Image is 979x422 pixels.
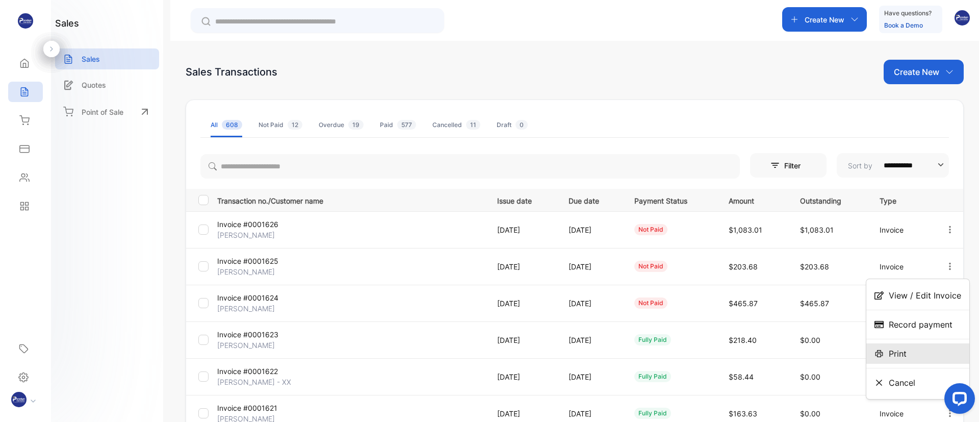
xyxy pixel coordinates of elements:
span: Record payment [889,318,952,331]
span: $465.87 [729,299,758,308]
div: Sales Transactions [186,64,277,80]
span: $0.00 [800,373,820,381]
span: 608 [222,120,242,130]
p: Transaction no./Customer name [217,193,484,206]
p: Invoice [880,261,924,272]
p: [DATE] [569,261,613,272]
div: fully paid [634,334,671,345]
div: not paid [634,224,667,235]
button: Create New [884,60,964,84]
span: 577 [397,120,416,130]
div: Draft [497,120,528,130]
p: [PERSON_NAME] [217,303,306,314]
p: Sales [82,54,100,64]
p: Invoice #0001626 [217,219,306,230]
div: Overdue [319,120,364,130]
a: Sales [55,48,159,69]
button: avatar [955,7,970,32]
a: Quotes [55,75,159,95]
p: [DATE] [497,335,547,345]
img: avatar [955,10,970,26]
p: [DATE] [497,261,547,272]
p: Type [880,193,924,206]
button: Create New [782,7,867,32]
p: Invoice [880,225,924,235]
div: All [211,120,242,130]
p: Sort by [848,160,872,171]
p: Invoice [880,408,924,419]
p: Invoice #0001621 [217,403,306,413]
div: fully paid [634,371,671,382]
span: View / Edit Invoice [889,289,961,302]
span: $58.44 [729,373,754,381]
div: Paid [380,120,416,130]
p: Quotes [82,80,106,90]
span: $0.00 [800,409,820,418]
p: Issue date [497,193,547,206]
p: [PERSON_NAME] [217,340,306,351]
div: Not Paid [259,120,302,130]
a: Point of Sale [55,101,159,123]
div: not paid [634,261,667,272]
img: logo [18,13,33,29]
p: [DATE] [569,408,613,419]
p: [DATE] [569,371,613,382]
h1: sales [55,16,79,30]
div: fully paid [634,408,671,419]
p: [DATE] [569,225,613,235]
p: [DATE] [497,225,547,235]
iframe: LiveChat chat widget [936,379,979,422]
span: $218.40 [729,336,757,344]
p: Outstanding [800,193,859,206]
span: $1,083.01 [729,226,762,234]
p: [DATE] [497,298,547,309]
span: $203.68 [729,262,758,271]
span: $163.63 [729,409,757,418]
p: Invoice #0001622 [217,366,306,377]
span: 19 [348,120,364,130]
p: [DATE] [569,335,613,345]
p: [DATE] [569,298,613,309]
span: $465.87 [800,299,829,308]
img: profile [11,392,27,407]
a: Book a Demo [884,21,923,29]
p: Have questions? [884,8,932,18]
p: Invoice #0001625 [217,256,306,266]
p: Due date [569,193,613,206]
div: Cancelled [432,120,480,130]
p: Create New [805,14,844,25]
button: Sort by [837,153,949,178]
p: [PERSON_NAME] [217,266,306,277]
span: 0 [516,120,528,130]
p: [PERSON_NAME] - XX [217,377,306,387]
p: Payment Status [634,193,708,206]
p: Amount [729,193,780,206]
span: Print [889,347,907,360]
div: not paid [634,297,667,309]
span: $0.00 [800,336,820,344]
span: 12 [288,120,302,130]
p: [PERSON_NAME] [217,230,306,240]
p: Invoice #0001624 [217,292,306,303]
p: Invoice #0001623 [217,329,306,340]
p: Point of Sale [82,107,123,117]
span: $203.68 [800,262,829,271]
span: Cancel [889,377,915,389]
span: $1,083.01 [800,226,834,234]
p: [DATE] [497,371,547,382]
p: [DATE] [497,408,547,419]
p: Create New [894,66,939,78]
span: 11 [466,120,480,130]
